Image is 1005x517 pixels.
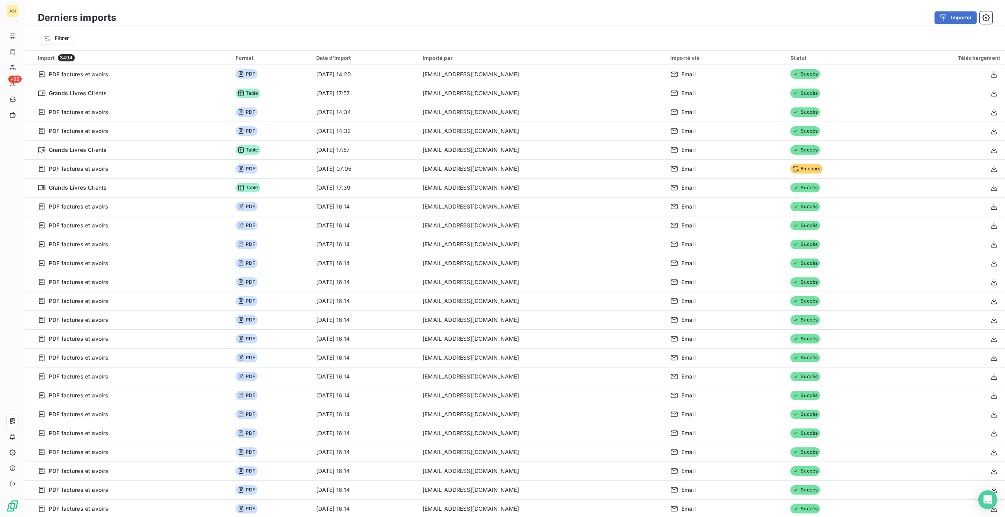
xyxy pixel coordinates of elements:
[418,103,666,122] td: [EMAIL_ADDRESS][DOMAIN_NAME]
[681,505,696,513] span: Email
[235,145,261,155] span: Table
[49,70,108,78] span: PDF factures et avoirs
[681,259,696,267] span: Email
[312,424,418,443] td: [DATE] 16:14
[235,466,258,476] span: PDF
[235,334,258,343] span: PDF
[312,480,418,499] td: [DATE] 16:14
[312,216,418,235] td: [DATE] 16:14
[418,367,666,386] td: [EMAIL_ADDRESS][DOMAIN_NAME]
[235,504,258,513] span: PDF
[8,76,22,83] span: +99
[681,127,696,135] span: Email
[49,391,108,399] span: PDF factures et avoirs
[49,127,108,135] span: PDF factures et avoirs
[49,316,108,324] span: PDF factures et avoirs
[312,386,418,405] td: [DATE] 16:14
[681,335,696,343] span: Email
[418,254,666,273] td: [EMAIL_ADDRESS][DOMAIN_NAME]
[235,277,258,287] span: PDF
[790,315,820,325] span: Succès
[49,184,107,192] span: Grands Livres Clients
[681,203,696,210] span: Email
[681,354,696,362] span: Email
[312,159,418,178] td: [DATE] 07:05
[681,108,696,116] span: Email
[312,197,418,216] td: [DATE] 16:14
[418,386,666,405] td: [EMAIL_ADDRESS][DOMAIN_NAME]
[235,107,258,117] span: PDF
[418,197,666,216] td: [EMAIL_ADDRESS][DOMAIN_NAME]
[681,316,696,324] span: Email
[790,164,823,174] span: En cours
[790,504,820,513] span: Succès
[418,122,666,140] td: [EMAIL_ADDRESS][DOMAIN_NAME]
[681,184,696,192] span: Email
[49,297,108,305] span: PDF factures et avoirs
[681,429,696,437] span: Email
[790,183,820,192] span: Succès
[49,108,108,116] span: PDF factures et avoirs
[790,240,820,249] span: Succès
[49,146,107,154] span: Grands Livres Clients
[49,259,108,267] span: PDF factures et avoirs
[681,146,696,154] span: Email
[235,410,258,419] span: PDF
[49,335,108,343] span: PDF factures et avoirs
[235,55,307,61] div: Format
[790,258,820,268] span: Succès
[681,89,696,97] span: Email
[49,278,108,286] span: PDF factures et avoirs
[235,372,258,381] span: PDF
[681,373,696,380] span: Email
[49,240,108,248] span: PDF factures et avoirs
[58,54,75,61] span: 3494
[681,467,696,475] span: Email
[235,447,258,457] span: PDF
[235,428,258,438] span: PDF
[418,443,666,462] td: [EMAIL_ADDRESS][DOMAIN_NAME]
[418,480,666,499] td: [EMAIL_ADDRESS][DOMAIN_NAME]
[418,273,666,292] td: [EMAIL_ADDRESS][DOMAIN_NAME]
[312,329,418,348] td: [DATE] 16:14
[418,140,666,159] td: [EMAIL_ADDRESS][DOMAIN_NAME]
[235,391,258,400] span: PDF
[418,216,666,235] td: [EMAIL_ADDRESS][DOMAIN_NAME]
[6,500,19,512] img: Logo LeanPay
[935,11,977,24] button: Importer
[6,5,19,17] div: AN
[235,164,258,174] span: PDF
[418,84,666,103] td: [EMAIL_ADDRESS][DOMAIN_NAME]
[49,448,108,456] span: PDF factures et avoirs
[418,235,666,254] td: [EMAIL_ADDRESS][DOMAIN_NAME]
[418,159,666,178] td: [EMAIL_ADDRESS][DOMAIN_NAME]
[49,165,108,173] span: PDF factures et avoirs
[790,277,820,287] span: Succès
[312,292,418,310] td: [DATE] 16:14
[790,89,820,98] span: Succès
[312,122,418,140] td: [DATE] 14:32
[312,462,418,480] td: [DATE] 16:14
[312,443,418,462] td: [DATE] 16:14
[418,292,666,310] td: [EMAIL_ADDRESS][DOMAIN_NAME]
[790,55,879,61] div: Statut
[790,372,820,381] span: Succès
[49,373,108,380] span: PDF factures et avoirs
[38,32,74,44] button: Filtrer
[49,354,108,362] span: PDF factures et avoirs
[418,424,666,443] td: [EMAIL_ADDRESS][DOMAIN_NAME]
[49,89,107,97] span: Grands Livres Clients
[978,490,997,509] div: Open Intercom Messenger
[49,410,108,418] span: PDF factures et avoirs
[418,329,666,348] td: [EMAIL_ADDRESS][DOMAIN_NAME]
[790,126,820,136] span: Succès
[49,486,108,494] span: PDF factures et avoirs
[312,235,418,254] td: [DATE] 16:14
[681,278,696,286] span: Email
[790,107,820,117] span: Succès
[312,103,418,122] td: [DATE] 14:34
[49,429,108,437] span: PDF factures et avoirs
[235,258,258,268] span: PDF
[235,296,258,306] span: PDF
[790,221,820,230] span: Succès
